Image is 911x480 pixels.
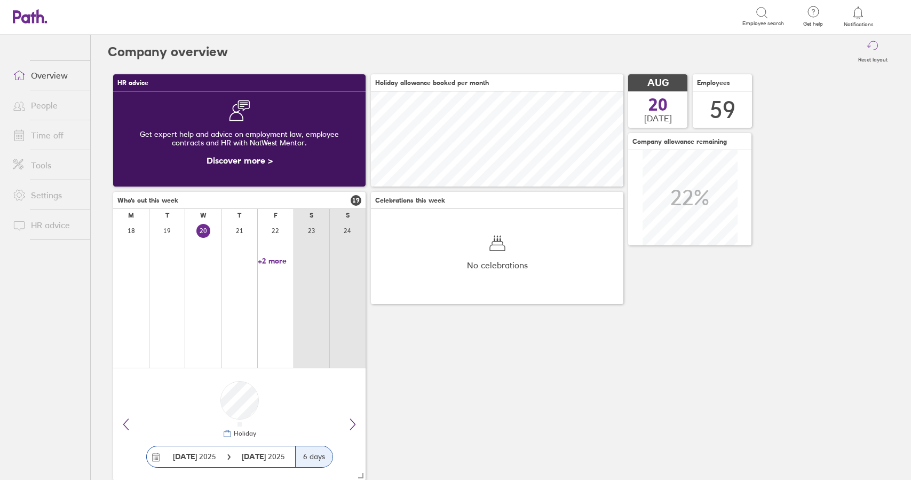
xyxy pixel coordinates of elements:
span: No celebrations [467,260,528,270]
span: 19 [351,195,361,206]
a: Notifications [841,5,876,28]
h2: Company overview [108,35,228,69]
a: Overview [4,65,90,86]
span: Employees [697,79,730,87]
a: Discover more > [207,155,273,166]
div: S [346,212,350,219]
a: People [4,95,90,116]
strong: [DATE] [242,452,268,461]
div: T [165,212,169,219]
span: Company allowance remaining [632,138,727,145]
a: Time off [4,125,90,146]
div: 6 days [295,446,332,467]
div: 59 [710,96,735,123]
span: 2025 [173,452,216,461]
a: Tools [4,154,90,176]
span: 2025 [242,452,285,461]
strong: [DATE] [173,452,197,461]
label: Reset layout [852,53,894,63]
span: Notifications [841,21,876,28]
span: Get help [796,21,830,27]
div: W [200,212,207,219]
div: T [237,212,241,219]
span: HR advice [117,79,148,87]
div: Search [120,11,147,21]
div: M [128,212,134,219]
span: 20 [648,96,668,113]
span: Who's out this week [117,197,178,204]
span: AUG [647,78,669,89]
a: +2 more [258,256,293,266]
a: HR advice [4,214,90,236]
span: Celebrations this week [375,197,445,204]
div: S [310,212,313,219]
div: Holiday [232,430,256,437]
div: F [274,212,278,219]
span: Employee search [742,20,784,27]
div: Get expert help and advice on employment law, employee contracts and HR with NatWest Mentor. [122,121,357,156]
button: Reset layout [852,35,894,69]
span: [DATE] [644,113,672,123]
span: Holiday allowance booked per month [375,79,489,87]
a: Settings [4,184,90,206]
